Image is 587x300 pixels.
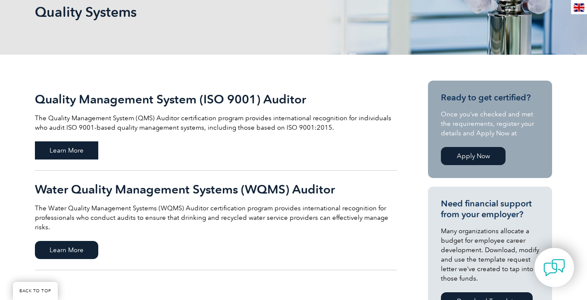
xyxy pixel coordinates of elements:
[35,182,397,196] h2: Water Quality Management Systems (WQMS) Auditor
[441,198,539,220] h3: Need financial support from your employer?
[35,113,397,132] p: The Quality Management System (QMS) Auditor certification program provides international recognit...
[574,3,584,12] img: en
[13,282,58,300] a: BACK TO TOP
[543,257,565,278] img: contact-chat.png
[441,92,539,103] h3: Ready to get certified?
[441,226,539,283] p: Many organizations allocate a budget for employee career development. Download, modify and use th...
[35,241,98,259] span: Learn More
[35,92,397,106] h2: Quality Management System (ISO 9001) Auditor
[35,141,98,159] span: Learn More
[441,147,506,165] a: Apply Now
[441,109,539,138] p: Once you’ve checked and met the requirements, register your details and Apply Now at
[35,3,366,20] h1: Quality Systems
[35,203,397,232] p: The Water Quality Management Systems (WQMS) Auditor certification program provides international ...
[35,81,397,171] a: Quality Management System (ISO 9001) Auditor The Quality Management System (QMS) Auditor certific...
[35,171,397,270] a: Water Quality Management Systems (WQMS) Auditor The Water Quality Management Systems (WQMS) Audit...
